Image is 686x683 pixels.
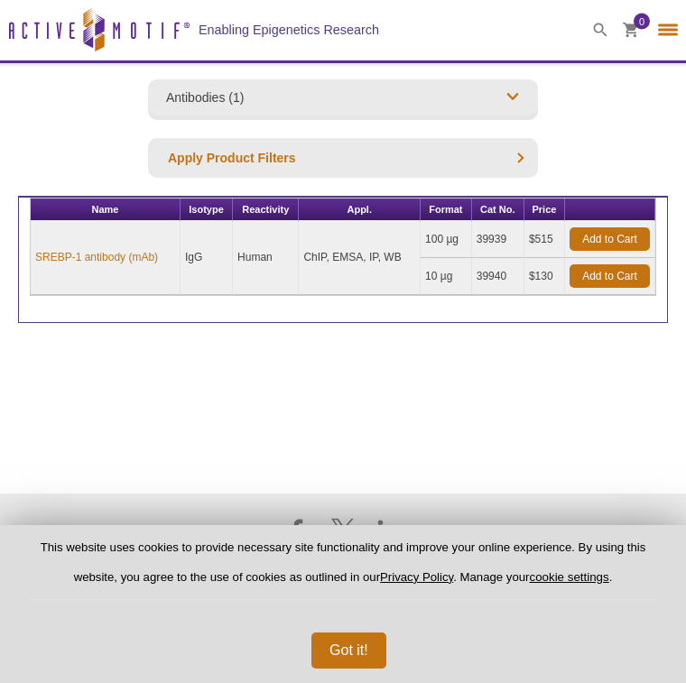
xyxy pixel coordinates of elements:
[421,198,472,221] th: Format
[380,570,453,584] a: Privacy Policy
[421,221,472,258] td: 100 µg
[31,198,181,221] th: Name
[199,22,379,38] h2: Enabling Epigenetics Research
[524,221,565,258] td: $515
[639,14,644,30] span: 0
[524,258,565,295] td: $130
[148,138,538,178] div: Apply Product Filters
[623,23,639,42] a: 0
[472,198,524,221] th: Cat No.
[311,632,386,669] button: Got it!
[233,198,299,221] th: Reactivity
[472,221,524,258] td: 39939
[421,258,472,295] td: 10 µg
[472,258,524,295] td: 39940
[299,198,421,221] th: Appl.
[299,221,421,295] td: ChIP, EMSA, IP, WB
[181,198,233,221] th: Isotype
[233,221,299,295] td: Human
[570,227,650,251] a: Add to Cart
[29,540,657,600] p: This website uses cookies to provide necessary site functionality and improve your online experie...
[570,264,650,288] a: Add to Cart
[181,221,233,295] td: IgG
[35,249,158,265] a: SREBP-1 antibody (mAb)
[524,198,565,221] th: Price
[530,570,609,584] button: cookie settings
